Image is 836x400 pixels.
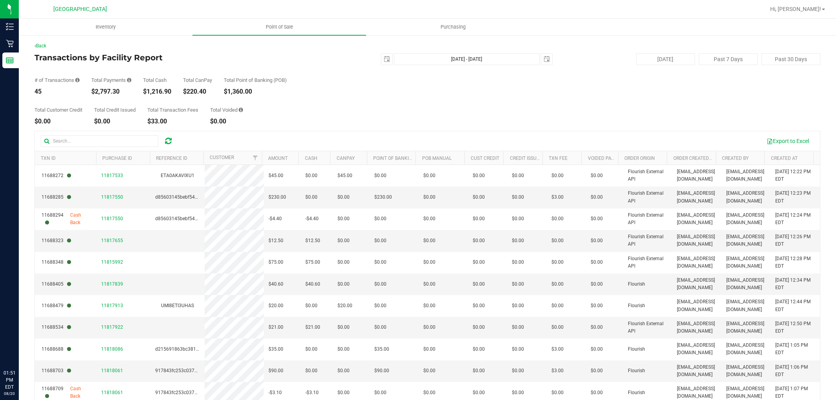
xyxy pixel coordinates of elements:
a: Point of Sale [192,19,366,35]
span: 11688479 [42,302,71,310]
span: $0.00 [512,367,524,375]
inline-svg: Reports [6,56,14,64]
span: d85603145bebf54e76c009ad32d54244 [155,216,241,221]
a: Cash [305,156,317,161]
div: Total Customer Credit [34,107,82,112]
span: d85603145bebf54e76c009ad32d54244 [155,194,241,200]
a: Order Origin [624,156,655,161]
span: $35.00 [268,346,283,353]
span: $0.00 [591,346,603,353]
span: 11688272 [42,172,71,179]
span: Flourish [628,302,645,310]
span: $0.00 [591,237,603,244]
p: 01:51 PM EDT [4,369,15,391]
span: $0.00 [423,237,435,244]
span: $20.00 [337,302,352,310]
span: [GEOGRAPHIC_DATA] [53,6,107,13]
span: $0.00 [374,389,386,396]
span: $45.00 [268,172,283,179]
span: $12.50 [305,237,320,244]
span: $0.00 [473,215,485,223]
span: $0.00 [473,281,485,288]
a: Credit Issued [510,156,542,161]
span: [DATE] 12:44 PM EDT [775,298,815,313]
a: Voided Payment [588,156,627,161]
span: $75.00 [268,259,283,266]
a: Cust Credit [471,156,499,161]
span: 11688709 [42,385,70,400]
span: Flourish External API [628,255,668,270]
span: $0.00 [337,389,350,396]
span: Flourish [628,346,645,353]
span: $0.00 [473,172,485,179]
span: Cash Back [70,385,92,400]
a: CanPay [337,156,355,161]
span: [EMAIL_ADDRESS][DOMAIN_NAME] [677,298,717,313]
span: 11815992 [101,259,123,265]
span: Flourish External API [628,190,668,205]
div: Total Point of Banking (POB) [224,78,287,83]
span: $0.00 [591,172,603,179]
span: $0.00 [591,259,603,266]
a: Reference ID [156,156,187,161]
span: $0.00 [374,281,386,288]
span: 11817550 [101,216,123,221]
span: [EMAIL_ADDRESS][DOMAIN_NAME] [677,277,717,291]
span: 11817922 [101,324,123,330]
span: $75.00 [305,259,320,266]
span: $0.00 [374,324,386,331]
span: $0.00 [423,389,435,396]
a: Purchasing [366,19,540,35]
span: $90.00 [268,367,283,375]
p: 08/20 [4,391,15,396]
span: $0.00 [551,237,564,244]
span: $0.00 [591,389,603,396]
button: Export to Excel [762,134,814,148]
span: 11817839 [101,281,123,287]
span: $0.00 [591,281,603,288]
div: Total Payments [91,78,131,83]
span: $0.00 [423,172,435,179]
span: $12.50 [268,237,283,244]
span: -$4.40 [268,215,282,223]
span: Point of Sale [255,24,304,31]
span: $0.00 [473,346,485,353]
span: Flourish [628,281,645,288]
span: $0.00 [512,302,524,310]
span: $0.00 [591,215,603,223]
span: [DATE] 12:26 PM EDT [775,233,815,248]
span: $0.00 [551,281,564,288]
div: Total Cash [143,78,171,83]
span: d215691863bc381510f13bee9a1e5865 [155,346,240,352]
span: $0.00 [551,389,564,396]
span: Flourish External API [628,212,668,226]
span: $90.00 [374,367,389,375]
span: [EMAIL_ADDRESS][DOMAIN_NAME] [726,320,766,335]
a: Created At [771,156,798,161]
span: $0.00 [473,302,485,310]
span: [DATE] 12:50 PM EDT [775,320,815,335]
span: $0.00 [374,237,386,244]
span: [DATE] 1:07 PM EDT [775,385,815,400]
a: Order Created By [673,156,716,161]
span: select [381,54,392,65]
span: Flourish External API [628,233,668,248]
div: 45 [34,89,80,95]
span: -$3.10 [268,389,282,396]
a: Txn Fee [549,156,568,161]
a: Customer [210,155,234,160]
span: [EMAIL_ADDRESS][DOMAIN_NAME] [677,255,717,270]
div: Total Transaction Fees [147,107,198,112]
span: $0.00 [512,215,524,223]
span: $0.00 [423,215,435,223]
span: Flourish External API [628,320,668,335]
span: 11688348 [42,259,71,266]
span: $230.00 [374,194,392,201]
span: $0.00 [374,215,386,223]
span: $0.00 [473,389,485,396]
span: $0.00 [337,194,350,201]
div: # of Transactions [34,78,80,83]
span: Cash Back [70,212,92,226]
span: $3.00 [551,367,564,375]
span: $230.00 [268,194,286,201]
